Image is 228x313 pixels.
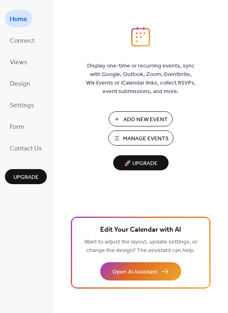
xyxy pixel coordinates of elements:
[109,111,173,126] button: Add New Event
[123,115,168,124] span: Add New Event
[5,117,29,135] a: Form
[13,173,39,182] span: Upgrade
[10,78,30,90] span: Design
[113,155,169,170] button: 🚀 Upgrade
[10,56,27,69] span: Views
[100,262,181,280] button: Open AI Assistant
[5,96,39,113] a: Settings
[10,13,27,26] span: Home
[112,268,158,276] span: Open AI Assistant
[5,10,32,27] a: Home
[84,237,197,256] span: Want to adjust the layout, update settings, or change the design? The assistant can help.
[86,62,196,96] span: Display one-time or recurring events, sync with Google, Outlook, Zoom, Eventbrite, Wix Events or ...
[123,135,169,143] span: Manage Events
[5,31,39,49] a: Connect
[108,130,173,146] button: Manage Events
[10,142,42,155] span: Contact Us
[10,99,34,112] span: Settings
[10,121,24,133] span: Form
[100,224,181,236] span: Edit Your Calendar with AI
[5,53,32,70] a: Views
[118,158,164,169] span: 🚀 Upgrade
[131,26,150,47] img: logo_icon.svg
[10,35,35,47] span: Connect
[5,74,35,92] a: Design
[5,139,47,156] a: Contact Us
[5,169,47,184] button: Upgrade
